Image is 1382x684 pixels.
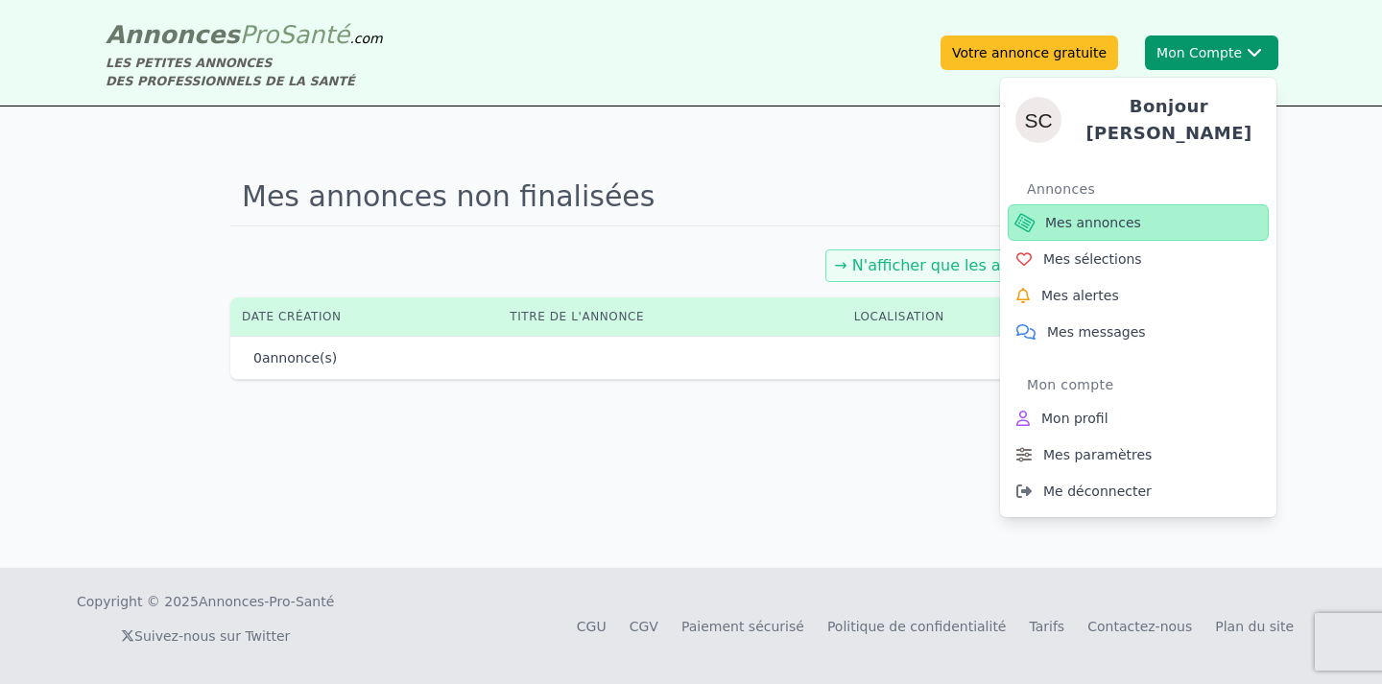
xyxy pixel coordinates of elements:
th: Date création [230,297,498,336]
span: .com [349,31,382,46]
a: Tarifs [1029,619,1064,634]
a: Plan du site [1215,619,1294,634]
a: Mes paramètres [1008,436,1269,473]
span: Mon profil [1041,409,1108,428]
img: Sophie [1015,97,1061,143]
th: Titre de l'annonce [498,297,842,336]
button: Mon CompteSophieBonjour [PERSON_NAME]AnnoncesMes annoncesMes sélectionsMes alertesMes messagesMon... [1145,35,1278,70]
a: Politique de confidentialité [827,619,1007,634]
h1: Mes annonces non finalisées [230,168,1152,226]
a: Mes alertes [1008,277,1269,314]
a: Mes sélections [1008,241,1269,277]
a: Annonces-Pro-Santé [199,592,334,611]
div: LES PETITES ANNONCES DES PROFESSIONNELS DE LA SANTÉ [106,54,383,90]
a: → N'afficher que les annonces diffusées [834,256,1139,274]
a: Mes messages [1008,314,1269,350]
span: Santé [278,20,349,49]
span: Mes messages [1047,322,1146,342]
span: 0 [253,350,262,366]
span: Mes annonces [1045,213,1141,232]
div: Copyright © 2025 [77,592,334,611]
a: AnnoncesProSanté.com [106,20,383,49]
a: Suivez-nous sur Twitter [121,628,290,644]
a: Mon profil [1008,400,1269,436]
a: Contactez-nous [1087,619,1192,634]
div: Mon compte [1027,369,1269,400]
a: Mes annonces [1008,204,1269,241]
th: Localisation [843,297,1090,336]
span: Pro [240,20,279,49]
a: Paiement sécurisé [681,619,804,634]
span: Mes sélections [1043,249,1142,269]
h4: Bonjour [PERSON_NAME] [1077,93,1261,147]
a: Votre annonce gratuite [941,35,1118,70]
span: Mes alertes [1041,286,1119,305]
p: annonce(s) [253,348,337,367]
a: CGV [630,619,658,634]
div: Annonces [1027,174,1269,204]
a: Me déconnecter [1008,473,1269,509]
span: Me déconnecter [1043,482,1152,501]
span: Mes paramètres [1043,445,1152,464]
span: Annonces [106,20,240,49]
a: CGU [577,619,607,634]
